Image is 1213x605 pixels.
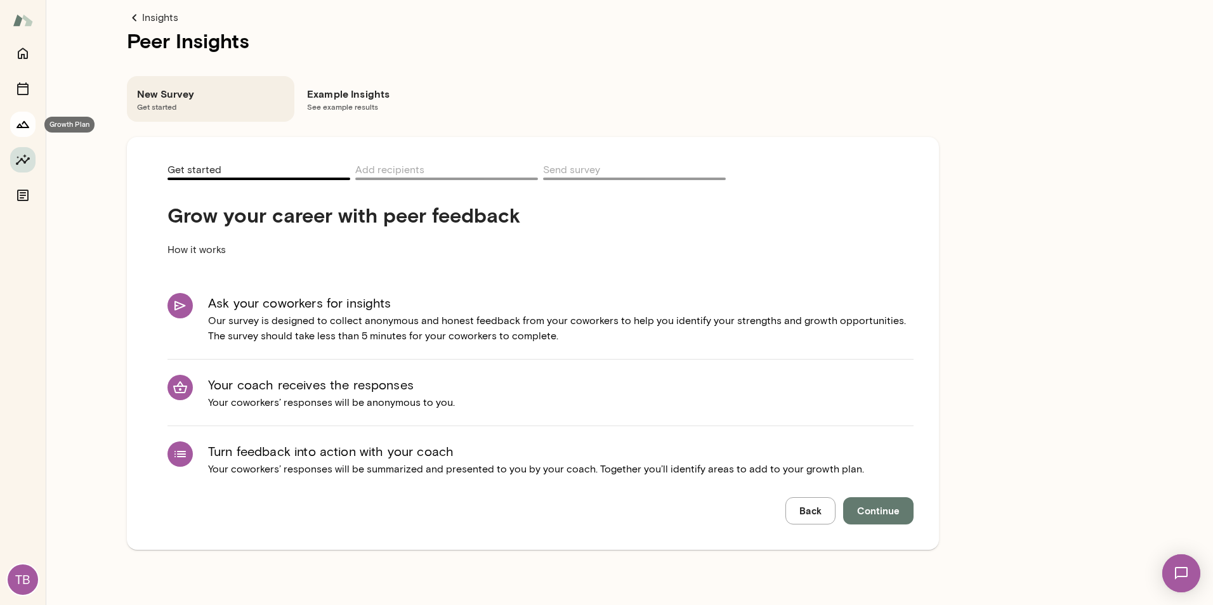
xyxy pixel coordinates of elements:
h6: Ask your coworkers for insights [208,293,914,313]
h6: Example Insights [307,86,454,101]
span: Add recipients [355,164,424,178]
a: Insights [127,10,939,25]
button: Continue [843,497,914,524]
p: Our survey is designed to collect anonymous and honest feedback from your coworkers to help you i... [208,313,914,344]
h6: New Survey [137,86,284,101]
p: How it works [167,227,594,273]
button: Sessions [10,76,36,101]
button: Insights [10,147,36,172]
button: Documents [10,183,36,208]
h6: Your coach receives the responses [208,375,455,395]
p: Your coworkers’ responses will be anonymous to you. [208,395,455,410]
button: Growth Plan [10,112,36,137]
h1: Peer Insights [127,25,939,56]
span: See example results [307,101,454,112]
span: Continue [857,502,900,519]
img: Mento [13,8,33,32]
div: Growth Plan [44,117,95,133]
h4: Grow your career with peer feedback [167,203,594,227]
span: Get started [137,101,284,112]
h6: Turn feedback into action with your coach [208,441,864,462]
span: Send survey [543,164,600,178]
p: Your coworkers’ responses will be summarized and presented to you by your coach. Together you’ll ... [208,462,864,477]
button: Home [10,41,36,66]
button: Back [785,497,836,524]
div: TB [8,564,38,595]
span: Get started [167,164,221,178]
div: New SurveyGet started [127,76,294,122]
div: Example InsightsSee example results [297,76,464,122]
